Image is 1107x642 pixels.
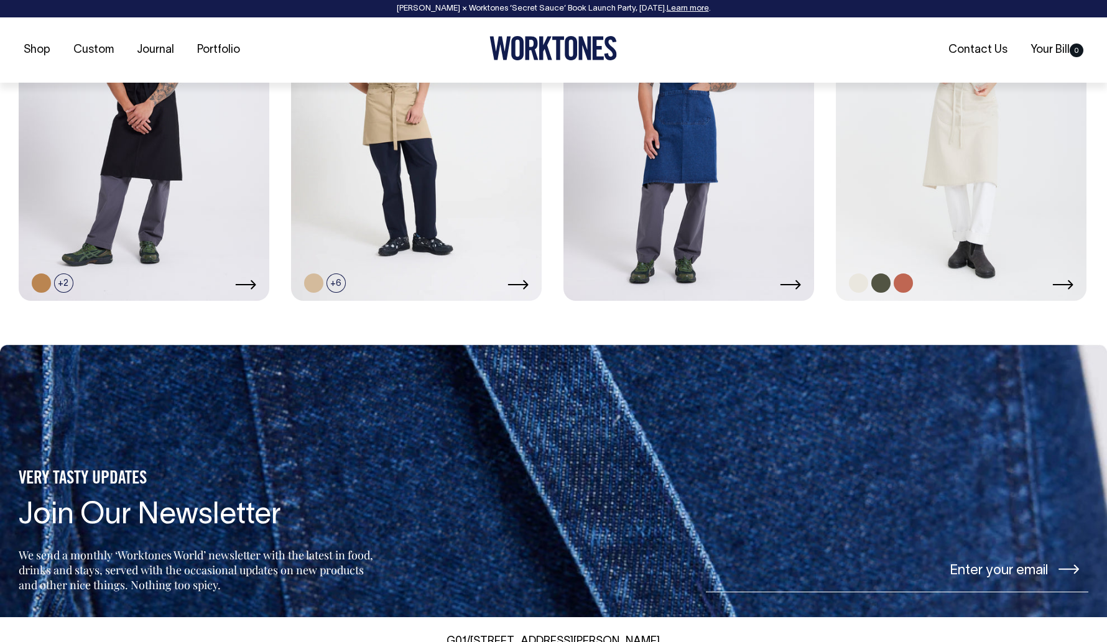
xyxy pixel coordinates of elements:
span: +6 [327,273,346,293]
a: Custom [68,40,119,60]
a: Portfolio [192,40,245,60]
span: 0 [1070,44,1083,57]
h5: VERY TASTY UPDATES [19,469,377,490]
input: Enter your email [706,546,1088,592]
p: We send a monthly ‘Worktones World’ newsletter with the latest in food, drinks and stays, served ... [19,548,377,592]
a: Journal [132,40,179,60]
a: Contact Us [943,40,1012,60]
div: [PERSON_NAME] × Worktones ‘Secret Sauce’ Book Launch Party, [DATE]. . [12,4,1095,13]
a: Learn more [667,5,709,12]
span: +2 [54,273,73,293]
a: Your Bill0 [1026,40,1088,60]
h4: Join Our Newsletter [19,500,377,533]
a: Shop [19,40,55,60]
